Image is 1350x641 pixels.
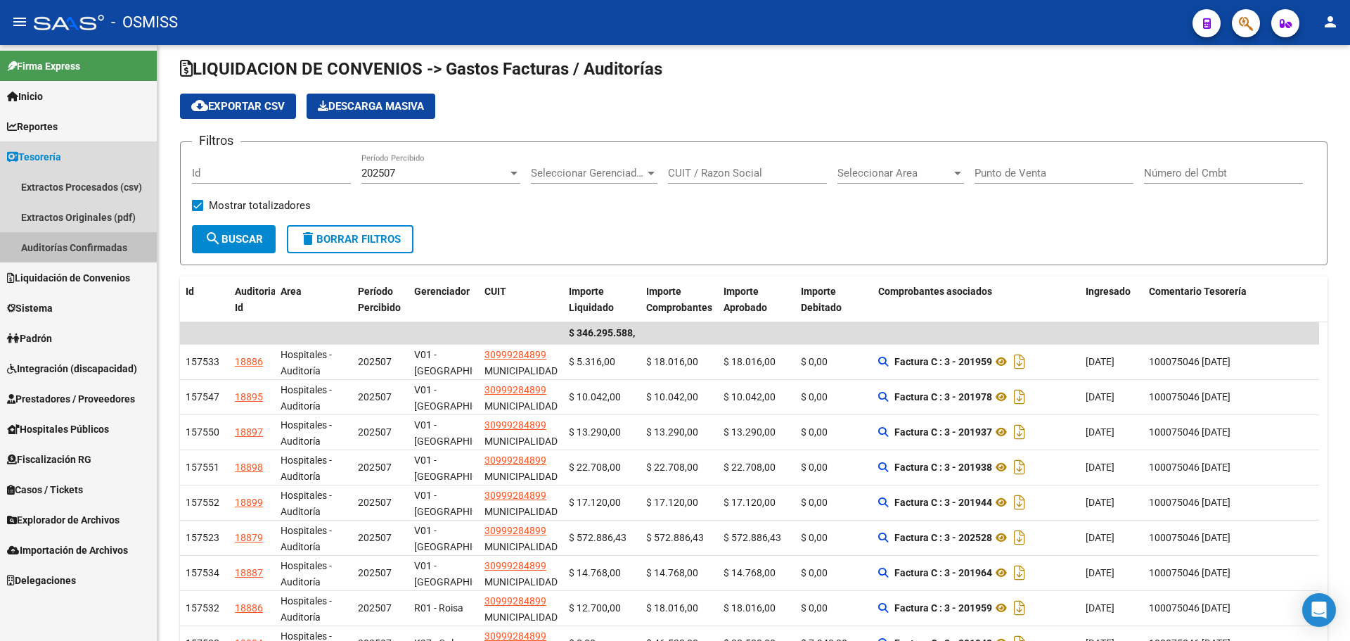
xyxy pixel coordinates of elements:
span: Importe Aprobado [724,286,767,313]
div: 18886 [235,354,263,370]
span: LIQUIDACION DE CONVENIOS -> Gastos Facturas / Auditorías [180,59,662,79]
span: $ 17.120,00 [724,497,776,508]
span: [DATE] [1086,391,1114,402]
span: 157552 [186,497,219,508]
span: Hospitales - Auditoría Médica [281,349,332,393]
span: Hospitales - Auditoría Médica [281,455,332,498]
span: $ 13.290,00 [569,426,621,438]
span: [DATE] [1086,532,1114,543]
span: Descarga Masiva [318,100,424,113]
span: $ 0,00 [801,602,828,614]
span: Seleccionar Area [837,167,951,179]
strong: Factura C : 3 - 201959 [894,602,992,614]
span: 100075046 04/08/2025 [1149,532,1230,543]
span: Id [186,286,194,297]
span: Firma Express [7,58,80,74]
span: 157523 [186,532,219,543]
span: Delegaciones [7,573,76,588]
mat-icon: person [1322,13,1339,30]
i: Descargar documento [1010,386,1029,408]
span: $ 18.016,00 [724,602,776,614]
span: 30999284899 [484,595,546,607]
span: Mostrar totalizadores [209,197,311,214]
span: 100075046 04/08/2025 [1149,497,1230,508]
span: - OSMISS [111,7,178,38]
span: Importación de Archivos [7,542,128,558]
span: [DATE] [1086,356,1114,367]
span: $ 0,00 [801,356,828,367]
datatable-header-cell: Importe Liquidado [563,277,641,323]
span: $ 572.886,43 [569,532,626,543]
span: $ 18.016,00 [724,356,776,367]
strong: Factura C : 3 - 201959 [894,356,992,367]
span: 30999284899 [484,455,546,466]
span: Fiscalización RG [7,452,91,467]
i: Descargar documento [1010,421,1029,443]
div: 18879 [235,530,263,546]
span: Prestadores / Proveedores [7,391,135,407]
span: $ 5.316,00 [569,356,615,367]
span: Exportar CSV [191,100,285,113]
span: $ 0,00 [801,426,828,438]
span: Seleccionar Gerenciador [531,167,645,179]
strong: Factura C : 3 - 202528 [894,532,992,543]
app-download-masive: Descarga masiva de comprobantes (adjuntos) [307,94,435,119]
span: Reportes [7,119,58,134]
span: MUNICIPALIDAD DE TIGRE [484,576,558,604]
span: $ 18.016,00 [646,602,698,614]
span: [DATE] [1086,497,1114,508]
datatable-header-cell: Gerenciador [409,277,479,323]
span: $ 14.768,00 [569,567,621,578]
span: Area [281,286,302,297]
span: 202507 [358,602,392,614]
datatable-header-cell: CUIT [479,277,563,323]
div: 18887 [235,565,263,581]
span: 100075046 04/08/2025 [1149,567,1230,578]
mat-icon: menu [11,13,28,30]
i: Descargar documento [1010,526,1029,549]
span: Hospitales Públicos [7,421,109,437]
strong: Factura C : 3 - 201938 [894,462,992,473]
span: 157551 [186,462,219,473]
span: Explorador de Archivos [7,512,120,528]
span: 202507 [358,497,392,508]
span: $ 17.120,00 [646,497,698,508]
span: $ 0,00 [801,497,828,508]
span: $ 10.042,00 [569,391,621,402]
span: MUNICIPALIDAD DE TIGRE [484,400,558,428]
span: 100075046 04/08/2025 [1149,426,1230,438]
datatable-header-cell: Id [180,277,229,323]
span: $ 10.042,00 [724,391,776,402]
span: 30999284899 [484,419,546,431]
span: Hospitales - Auditoría Médica [281,525,332,569]
span: $ 572.886,43 [646,532,704,543]
div: 18899 [235,495,263,511]
mat-icon: delete [300,230,316,247]
span: $ 0,00 [801,391,828,402]
h3: Filtros [192,131,240,151]
i: Descargar documento [1010,597,1029,619]
span: Hospitales - Auditoría Médica [281,490,332,533]
span: $ 22.708,00 [569,462,621,473]
span: MUNICIPALIDAD DE TIGRE [484,541,558,569]
span: V01 - [GEOGRAPHIC_DATA] [414,560,509,588]
span: Casos / Tickets [7,482,83,497]
span: 202507 [358,462,392,473]
span: [DATE] [1086,426,1114,438]
span: 100075046 04/08/2025 [1149,602,1230,614]
span: Comentario Tesorería [1149,286,1247,297]
datatable-header-cell: Auditoria Id [229,277,275,323]
span: $ 13.290,00 [646,426,698,438]
span: V01 - [GEOGRAPHIC_DATA] [414,384,509,412]
span: $ 13.290,00 [724,426,776,438]
span: Hospitales - Auditoría Médica [281,560,332,604]
span: 30999284899 [484,560,546,571]
button: Descarga Masiva [307,94,435,119]
span: Hospitales - Auditoría Médica [281,595,332,639]
span: Liquidación de Convenios [7,270,130,286]
span: 202507 [358,391,392,402]
span: [DATE] [1086,567,1114,578]
datatable-header-cell: Importe Debitado [795,277,873,323]
span: 202507 [358,426,392,438]
datatable-header-cell: Período Percibido [352,277,409,323]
